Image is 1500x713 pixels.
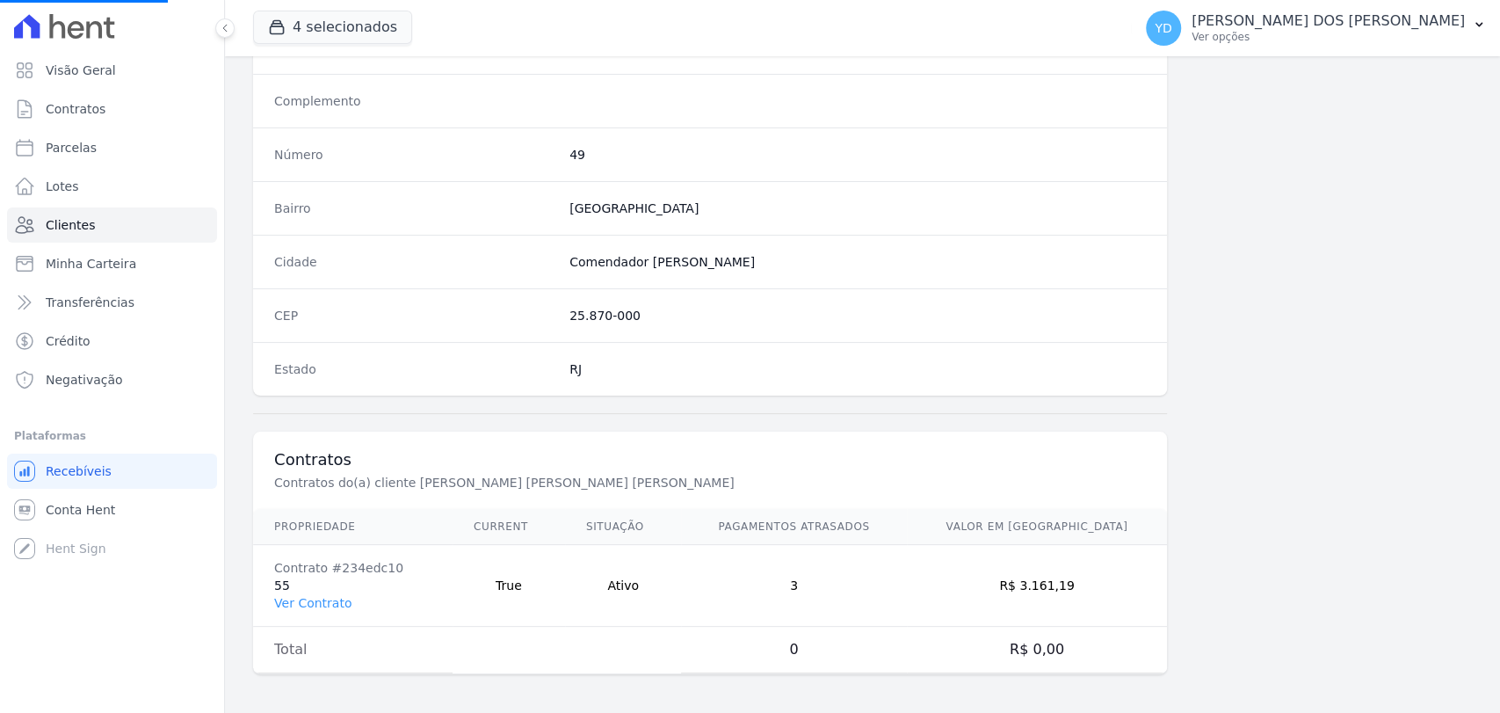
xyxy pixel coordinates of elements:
[1155,22,1171,34] span: YD
[46,216,95,234] span: Clientes
[1132,4,1500,53] button: YD [PERSON_NAME] DOS [PERSON_NAME] Ver opções
[907,627,1168,673] td: R$ 0,00
[569,146,1146,164] dd: 49
[274,596,351,610] a: Ver Contrato
[253,11,412,44] button: 4 selecionados
[7,246,217,281] a: Minha Carteira
[274,200,555,217] dt: Bairro
[46,178,79,195] span: Lotes
[46,62,116,79] span: Visão Geral
[274,449,1146,470] h3: Contratos
[453,545,565,627] td: True
[569,253,1146,271] dd: Comendador [PERSON_NAME]
[681,627,906,673] td: 0
[1192,30,1465,44] p: Ver opções
[46,462,112,480] span: Recebíveis
[569,360,1146,378] dd: RJ
[274,307,555,324] dt: CEP
[274,146,555,164] dt: Número
[46,332,91,350] span: Crédito
[907,545,1168,627] td: R$ 3.161,19
[46,501,115,519] span: Conta Hent
[7,91,217,127] a: Contratos
[274,253,555,271] dt: Cidade
[907,509,1168,545] th: Valor em [GEOGRAPHIC_DATA]
[453,509,565,545] th: Current
[274,474,865,491] p: Contratos do(a) cliente [PERSON_NAME] [PERSON_NAME] [PERSON_NAME]
[46,371,123,389] span: Negativação
[681,509,906,545] th: Pagamentos Atrasados
[253,545,453,627] td: 55
[7,53,217,88] a: Visão Geral
[7,362,217,397] a: Negativação
[253,509,453,545] th: Propriedade
[1192,12,1465,30] p: [PERSON_NAME] DOS [PERSON_NAME]
[565,545,682,627] td: Ativo
[274,559,431,577] div: Contrato #234edc10
[7,285,217,320] a: Transferências
[7,324,217,359] a: Crédito
[565,509,682,545] th: Situação
[46,100,105,118] span: Contratos
[274,360,555,378] dt: Estado
[14,426,210,447] div: Plataformas
[7,207,217,243] a: Clientes
[46,255,136,273] span: Minha Carteira
[7,130,217,165] a: Parcelas
[274,92,555,110] dt: Complemento
[569,307,1146,324] dd: 25.870-000
[46,294,134,311] span: Transferências
[46,139,97,156] span: Parcelas
[253,627,453,673] td: Total
[681,545,906,627] td: 3
[7,454,217,489] a: Recebíveis
[7,492,217,527] a: Conta Hent
[7,169,217,204] a: Lotes
[569,200,1146,217] dd: [GEOGRAPHIC_DATA]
